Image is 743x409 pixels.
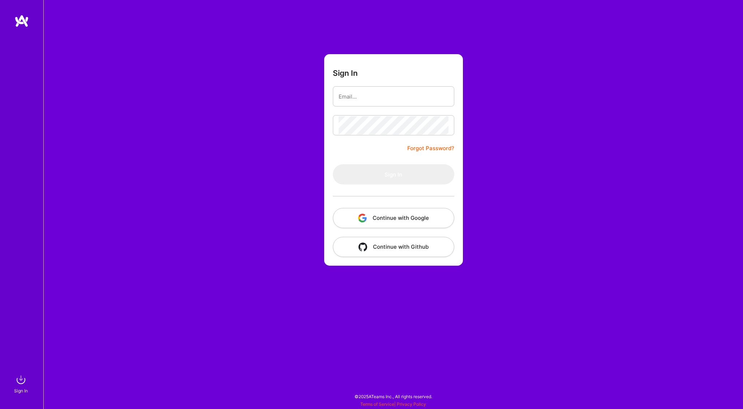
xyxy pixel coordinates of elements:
div: © 2025 ATeams Inc., All rights reserved. [43,387,743,405]
a: sign inSign In [15,373,28,395]
button: Sign In [333,164,454,184]
a: Forgot Password? [407,144,454,153]
a: Terms of Service [360,401,394,407]
div: Sign In [14,387,28,395]
a: Privacy Policy [397,401,426,407]
h3: Sign In [333,69,358,78]
span: | [360,401,426,407]
button: Continue with Github [333,237,454,257]
img: logo [14,14,29,27]
img: icon [358,214,367,222]
img: icon [358,243,367,251]
img: sign in [14,373,28,387]
input: Email... [339,87,448,106]
button: Continue with Google [333,208,454,228]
